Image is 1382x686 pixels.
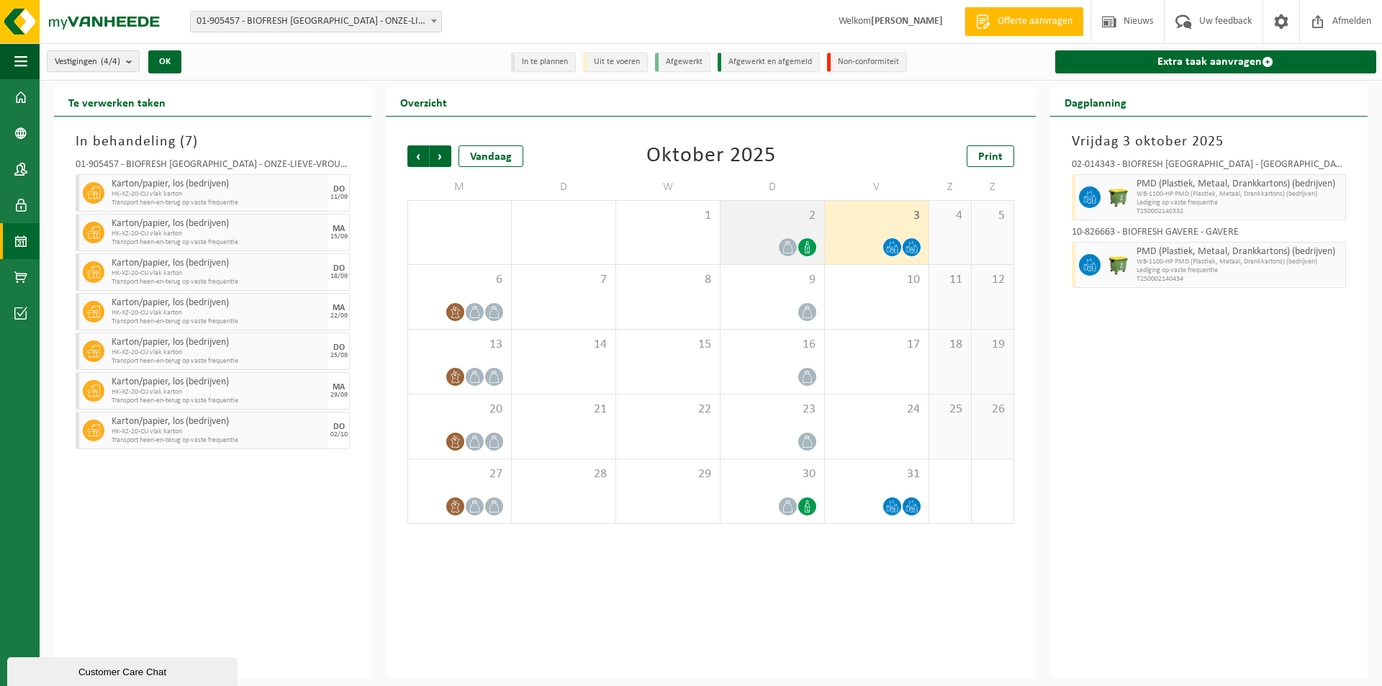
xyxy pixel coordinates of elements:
div: Oktober 2025 [646,145,776,167]
span: 19 [979,337,1006,353]
span: HK-XZ-20-CU vlak karton [112,309,325,317]
span: WB-1100-HP PMD (Plastiek, Metaal, Drankkartons) (bedrijven) [1137,258,1342,266]
td: V [825,174,929,200]
div: 01-905457 - BIOFRESH [GEOGRAPHIC_DATA] - ONZE-LIEVE-VROUW-WAVER [76,160,350,174]
span: 17 [832,337,921,353]
span: Transport heen-en-terug op vaste frequentie [112,436,325,445]
td: D [512,174,616,200]
span: 12 [979,272,1006,288]
span: Vorige [407,145,429,167]
span: Karton/papier, los (bedrijven) [112,258,325,269]
h2: Dagplanning [1050,88,1141,116]
span: Karton/papier, los (bedrijven) [112,337,325,348]
td: W [616,174,721,200]
li: Afgewerkt [655,53,710,72]
div: DO [333,185,345,194]
span: 14 [519,337,608,353]
span: 30 [728,466,817,482]
span: 7 [519,272,608,288]
span: Transport heen-en-terug op vaste frequentie [112,199,325,207]
span: Vestigingen [55,51,120,73]
span: 25 [936,402,964,418]
span: Print [978,151,1003,163]
span: 26 [979,402,1006,418]
span: 01-905457 - BIOFRESH BELGIUM - ONZE-LIEVE-VROUW-WAVER [191,12,441,32]
strong: [PERSON_NAME] [871,16,943,27]
span: Karton/papier, los (bedrijven) [112,416,325,428]
span: Transport heen-en-terug op vaste frequentie [112,317,325,326]
span: 23 [728,402,817,418]
div: DO [333,343,345,352]
div: 18/09 [330,273,348,280]
img: WB-1100-HPE-GN-50 [1108,186,1129,208]
span: 31 [832,466,921,482]
span: 13 [415,337,504,353]
span: 20 [415,402,504,418]
li: Non-conformiteit [827,53,907,72]
div: MA [333,304,345,312]
div: DO [333,264,345,273]
span: 6 [415,272,504,288]
span: WB-1100-HP PMD (Plastiek, Metaal, Drankkartons) (bedrijven) [1137,190,1342,199]
span: 18 [936,337,964,353]
span: 5 [979,208,1006,224]
li: Uit te voeren [583,53,648,72]
div: 10-826663 - BIOFRESH GAVERE - GAVERE [1072,227,1346,242]
span: 7 [185,135,193,149]
span: T250002140434 [1137,275,1342,284]
span: Karton/papier, los (bedrijven) [112,218,325,230]
span: Transport heen-en-terug op vaste frequentie [112,357,325,366]
span: Karton/papier, los (bedrijven) [112,179,325,190]
span: 8 [623,272,713,288]
span: T250002140332 [1137,207,1342,216]
span: HK-XZ-20-CU vlak karton [112,230,325,238]
img: WB-1100-HPE-GN-50 [1108,254,1129,276]
span: HK-XZ-20-CU vlak karton [112,190,325,199]
div: MA [333,225,345,233]
div: 15/09 [330,233,348,240]
span: 9 [728,272,817,288]
div: 22/09 [330,312,348,320]
span: Lediging op vaste frequentie [1137,266,1342,275]
span: Karton/papier, los (bedrijven) [112,376,325,388]
span: 28 [519,466,608,482]
button: OK [148,50,181,73]
a: Offerte aanvragen [965,7,1083,36]
span: 22 [623,402,713,418]
span: HK-XZ-20-CU vlak karton [112,269,325,278]
span: 15 [623,337,713,353]
span: Transport heen-en-terug op vaste frequentie [112,397,325,405]
td: M [407,174,512,200]
button: Vestigingen(4/4) [47,50,140,72]
li: Afgewerkt en afgemeld [718,53,820,72]
div: 11/09 [330,194,348,201]
span: 10 [832,272,921,288]
span: 3 [832,208,921,224]
div: 25/09 [330,352,348,359]
a: Print [967,145,1014,167]
span: Transport heen-en-terug op vaste frequentie [112,278,325,286]
iframe: chat widget [7,654,240,686]
span: HK-XZ-20-CU vlak karton [112,348,325,357]
span: 1 [623,208,713,224]
span: 21 [519,402,608,418]
span: Offerte aanvragen [994,14,1076,29]
td: D [721,174,825,200]
div: Vandaag [459,145,523,167]
span: 2 [728,208,817,224]
span: 11 [936,272,964,288]
span: Transport heen-en-terug op vaste frequentie [112,238,325,247]
td: Z [929,174,972,200]
span: Volgende [430,145,451,167]
h2: Te verwerken taken [54,88,180,116]
div: 29/09 [330,392,348,399]
span: Lediging op vaste frequentie [1137,199,1342,207]
li: In te plannen [511,53,576,72]
span: 4 [936,208,964,224]
td: Z [972,174,1014,200]
count: (4/4) [101,57,120,66]
span: 27 [415,466,504,482]
span: 24 [832,402,921,418]
span: 01-905457 - BIOFRESH BELGIUM - ONZE-LIEVE-VROUW-WAVER [190,11,442,32]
